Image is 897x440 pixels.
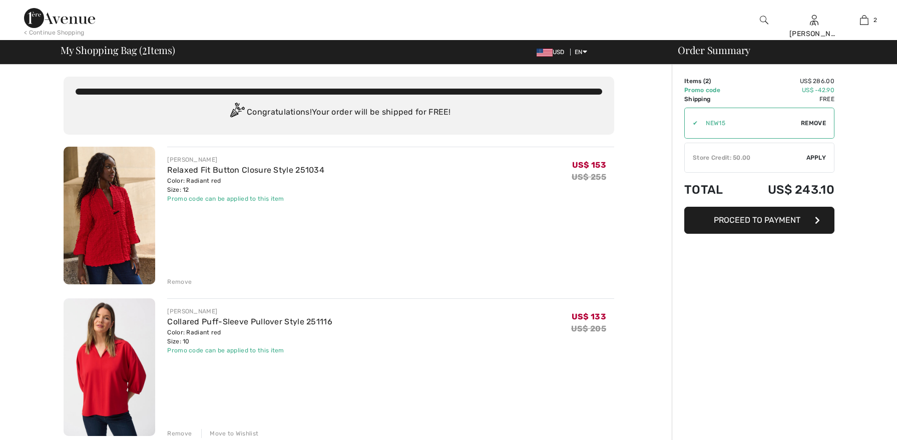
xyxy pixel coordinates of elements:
[201,429,258,438] div: Move to Wishlist
[167,317,332,326] a: Collared Puff-Sleeve Pullover Style 251116
[572,312,606,321] span: US$ 133
[684,207,834,234] button: Proceed to Payment
[167,346,332,355] div: Promo code can be applied to this item
[789,18,838,39] div: A [PERSON_NAME]
[739,95,834,104] td: Free
[684,77,739,86] td: Items ( )
[684,173,739,207] td: Total
[684,86,739,95] td: Promo code
[64,147,155,284] img: Relaxed Fit Button Closure Style 251034
[167,194,324,203] div: Promo code can be applied to this item
[839,14,888,26] a: 2
[167,277,192,286] div: Remove
[806,153,826,162] span: Apply
[537,49,553,57] img: US Dollar
[760,14,768,26] img: search the website
[684,95,739,104] td: Shipping
[685,153,806,162] div: Store Credit: 50.00
[739,173,834,207] td: US$ 243.10
[873,16,877,25] span: 2
[810,15,818,25] a: Sign In
[167,307,332,316] div: [PERSON_NAME]
[167,429,192,438] div: Remove
[167,165,324,175] a: Relaxed Fit Button Closure Style 251034
[571,324,606,333] s: US$ 205
[801,119,826,128] span: Remove
[24,8,95,28] img: 1ère Avenue
[685,119,698,128] div: ✔
[142,43,147,56] span: 2
[64,298,155,436] img: Collared Puff-Sleeve Pullover Style 251116
[537,49,569,56] span: USD
[24,28,85,37] div: < Continue Shopping
[572,172,606,182] s: US$ 255
[76,103,602,123] div: Congratulations! Your order will be shipped for FREE!
[167,176,324,194] div: Color: Radiant red Size: 12
[666,45,891,55] div: Order Summary
[860,14,868,26] img: My Bag
[739,86,834,95] td: US$ -42.90
[714,215,800,225] span: Proceed to Payment
[698,108,801,138] input: Promo code
[739,77,834,86] td: US$ 286.00
[705,78,709,85] span: 2
[167,155,324,164] div: [PERSON_NAME]
[572,160,606,170] span: US$ 153
[575,49,587,56] span: EN
[810,14,818,26] img: My Info
[61,45,175,55] span: My Shopping Bag ( Items)
[227,103,247,123] img: Congratulation2.svg
[167,328,332,346] div: Color: Radiant red Size: 10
